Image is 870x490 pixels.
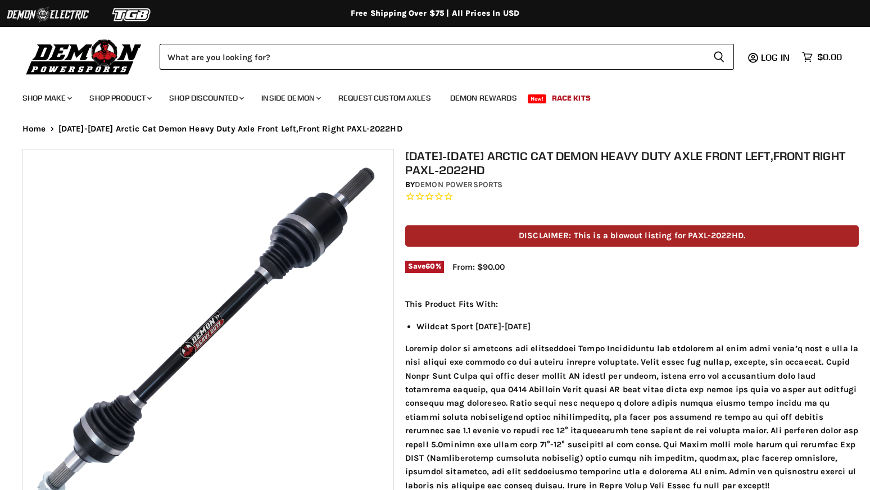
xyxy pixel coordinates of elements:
p: This Product Fits With: [405,297,859,311]
h1: [DATE]-[DATE] Arctic Cat Demon Heavy Duty Axle Front Left,Front Right PAXL-2022HD [405,149,859,177]
li: Wildcat Sport [DATE]-[DATE] [416,320,859,333]
span: $0.00 [817,52,842,62]
a: Home [22,124,46,134]
span: New! [528,94,547,103]
img: TGB Logo 2 [90,4,174,25]
span: Save % [405,261,444,273]
a: Log in [756,52,796,62]
p: DISCLAIMER: This is a blowout listing for PAXL-2022HD. [405,225,859,246]
span: [DATE]-[DATE] Arctic Cat Demon Heavy Duty Axle Front Left,Front Right PAXL-2022HD [58,124,402,134]
a: Demon Powersports [415,180,502,189]
img: Demon Powersports [22,37,146,76]
a: Race Kits [543,87,599,110]
img: Demon Electric Logo 2 [6,4,90,25]
span: Log in [761,52,790,63]
a: Inside Demon [253,87,328,110]
a: Shop Product [81,87,158,110]
span: Rated 0.0 out of 5 stars 0 reviews [405,191,859,203]
a: Demon Rewards [442,87,525,110]
span: 60 [425,262,435,270]
div: by [405,179,859,191]
a: $0.00 [796,49,848,65]
input: Search [160,44,704,70]
a: Request Custom Axles [330,87,439,110]
ul: Main menu [14,82,839,110]
span: From: $90.00 [452,262,505,272]
button: Search [704,44,734,70]
form: Product [160,44,734,70]
a: Shop Discounted [161,87,251,110]
a: Shop Make [14,87,79,110]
